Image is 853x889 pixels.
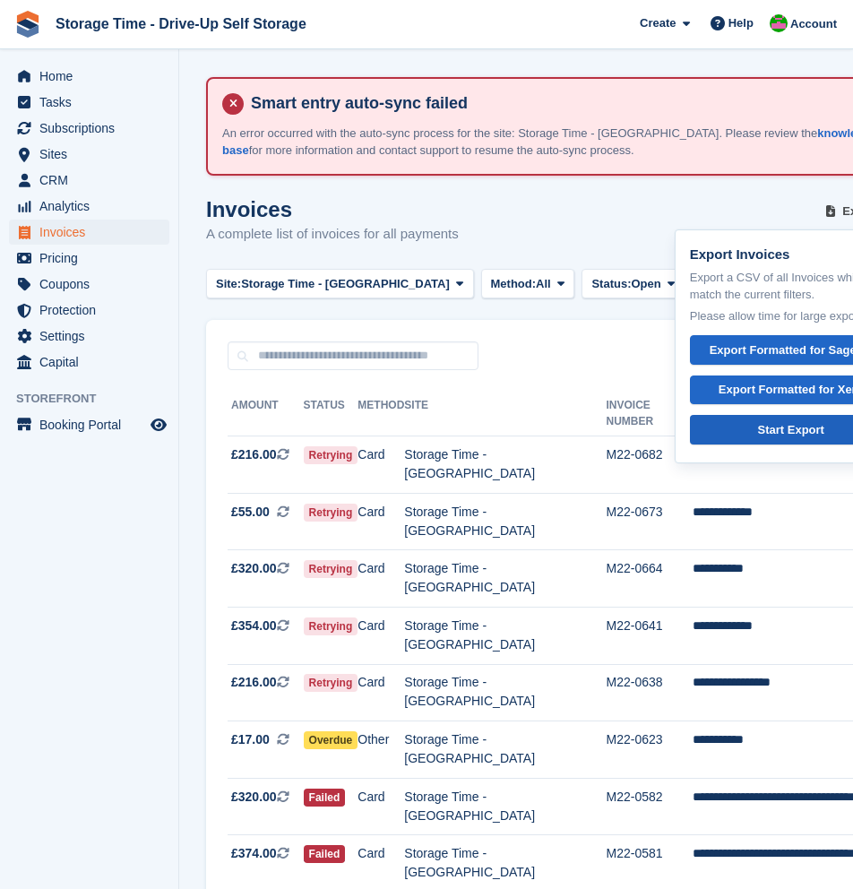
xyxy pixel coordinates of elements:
span: Analytics [39,194,147,219]
span: £374.00 [231,844,277,863]
span: Protection [39,298,147,323]
span: Invoices [39,220,147,245]
span: Site: [216,275,241,293]
a: menu [9,194,169,219]
span: Home [39,64,147,89]
td: Card [358,607,404,664]
a: menu [9,272,169,297]
td: Storage Time - [GEOGRAPHIC_DATA] [404,436,606,494]
span: Pricing [39,246,147,271]
button: Method: All [481,269,575,298]
span: £320.00 [231,788,277,807]
button: Status: Open [582,269,685,298]
span: Retrying [304,617,358,635]
td: Card [358,778,404,835]
h1: Invoices [206,197,459,221]
a: menu [9,116,169,141]
td: Card [358,550,404,608]
td: Card [358,664,404,721]
td: Storage Time - [GEOGRAPHIC_DATA] [404,664,606,721]
span: Coupons [39,272,147,297]
td: Storage Time - [GEOGRAPHIC_DATA] [404,778,606,835]
td: M22-0623 [606,721,692,779]
a: menu [9,64,169,89]
span: Retrying [304,674,358,692]
td: M22-0582 [606,778,692,835]
span: Account [790,15,837,33]
span: Retrying [304,504,358,522]
a: menu [9,324,169,349]
a: Preview store [148,414,169,436]
span: Failed [304,789,346,807]
td: Storage Time - [GEOGRAPHIC_DATA] [404,493,606,550]
th: Amount [228,392,304,436]
span: Storefront [16,390,178,408]
td: M22-0638 [606,664,692,721]
td: Storage Time - [GEOGRAPHIC_DATA] [404,550,606,608]
span: CRM [39,168,147,193]
span: Booking Portal [39,412,147,437]
td: M22-0641 [606,607,692,664]
th: Site [404,392,606,436]
div: Start Export [758,421,824,439]
a: menu [9,90,169,115]
a: menu [9,412,169,437]
span: Tasks [39,90,147,115]
span: Create [640,14,676,32]
span: Retrying [304,446,358,464]
span: Method: [491,275,537,293]
th: Status [304,392,358,436]
a: Storage Time - Drive-Up Self Storage [48,9,314,39]
span: £17.00 [231,730,270,749]
span: £216.00 [231,445,277,464]
td: M22-0673 [606,493,692,550]
span: Subscriptions [39,116,147,141]
button: Site: Storage Time - [GEOGRAPHIC_DATA] [206,269,474,298]
a: menu [9,168,169,193]
a: menu [9,298,169,323]
span: Help [728,14,754,32]
img: stora-icon-8386f47178a22dfd0bd8f6a31ec36ba5ce8667c1dd55bd0f319d3a0aa187defe.svg [14,11,41,38]
span: Capital [39,350,147,375]
span: Retrying [304,560,358,578]
td: Other [358,721,404,779]
span: Overdue [304,731,358,749]
p: A complete list of invoices for all payments [206,224,459,245]
a: menu [9,350,169,375]
span: £216.00 [231,673,277,692]
a: menu [9,142,169,167]
td: Storage Time - [GEOGRAPHIC_DATA] [404,607,606,664]
a: menu [9,246,169,271]
span: £320.00 [231,559,277,578]
span: Status: [591,275,631,293]
td: Card [358,436,404,494]
td: M22-0682 [606,436,692,494]
span: Sites [39,142,147,167]
span: £354.00 [231,617,277,635]
td: Storage Time - [GEOGRAPHIC_DATA] [404,721,606,779]
img: Saeed [770,14,788,32]
span: Settings [39,324,147,349]
span: £55.00 [231,503,270,522]
td: Card [358,493,404,550]
th: Invoice Number [606,392,692,436]
span: Open [631,275,660,293]
span: Failed [304,845,346,863]
a: menu [9,220,169,245]
span: Storage Time - [GEOGRAPHIC_DATA] [241,275,450,293]
span: All [536,275,551,293]
th: Method [358,392,404,436]
td: M22-0664 [606,550,692,608]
